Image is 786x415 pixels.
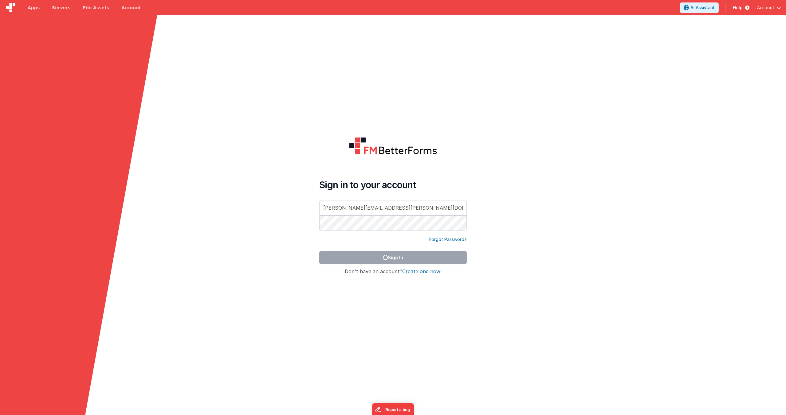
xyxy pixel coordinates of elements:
[402,269,442,274] button: Create one now!
[757,5,774,11] span: Account
[690,5,715,11] span: AI Assistant
[83,5,109,11] span: File Assets
[319,200,467,215] input: Email Address
[429,236,467,242] a: Forgot Password?
[733,5,743,11] span: Help
[757,5,781,11] button: Account
[52,5,70,11] span: Servers
[28,5,40,11] span: Apps
[319,269,467,274] h4: Don't have an account?
[680,2,719,13] button: AI Assistant
[319,179,467,190] h4: Sign in to your account
[319,251,467,264] button: Sign In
